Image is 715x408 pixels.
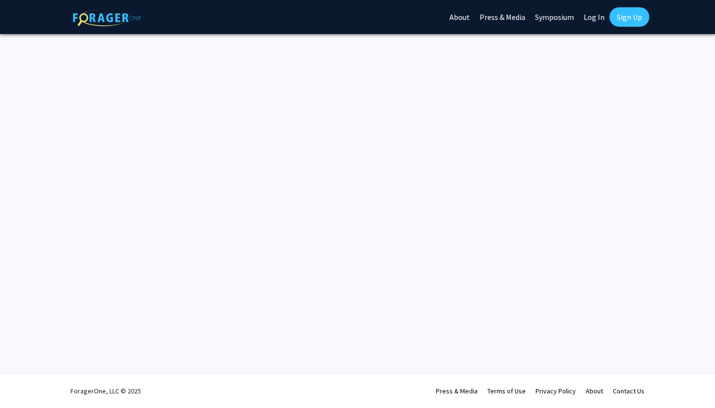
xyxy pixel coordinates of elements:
div: ForagerOne, LLC © 2025 [71,374,141,408]
a: Press & Media [436,387,478,395]
a: About [586,387,603,395]
a: Privacy Policy [536,387,576,395]
a: Contact Us [613,387,644,395]
img: ForagerOne Logo [73,9,141,26]
a: Sign Up [609,7,649,27]
a: Terms of Use [487,387,526,395]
